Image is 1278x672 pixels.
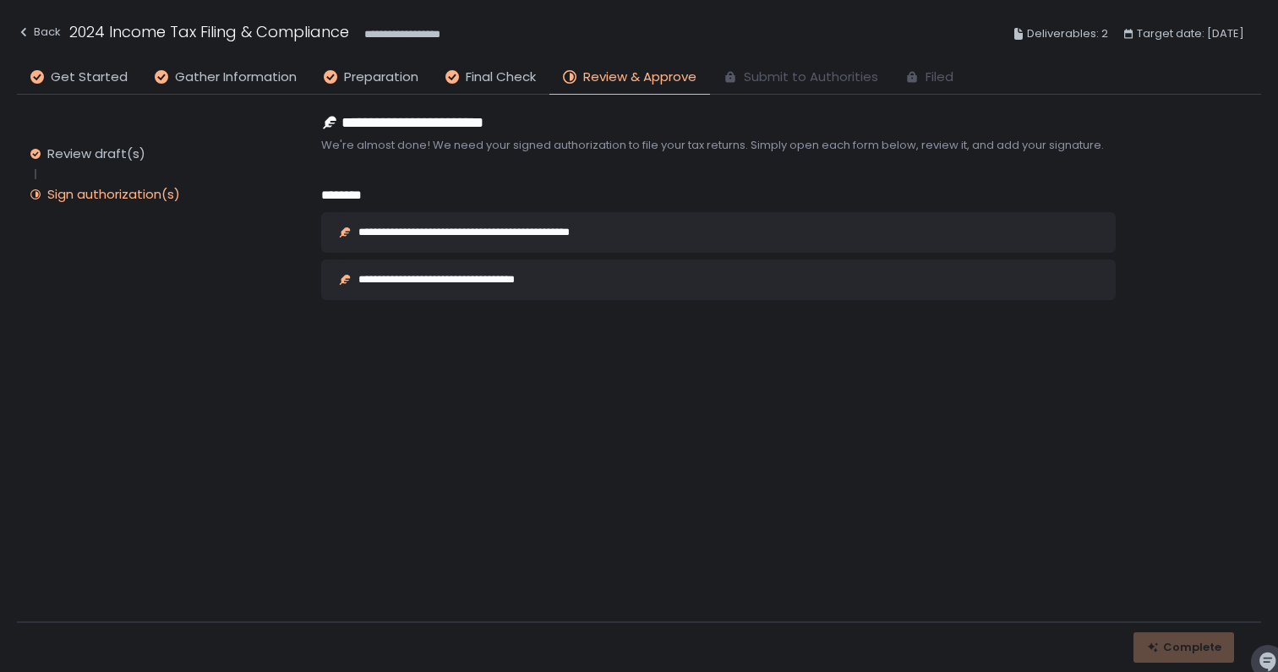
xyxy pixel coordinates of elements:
span: Preparation [344,68,418,87]
h1: 2024 Income Tax Filing & Compliance [69,20,349,43]
span: Get Started [51,68,128,87]
div: Sign authorization(s) [47,186,180,203]
span: Filed [926,68,953,87]
div: Review draft(s) [47,145,145,162]
button: Back [17,20,61,48]
span: Submit to Authorities [744,68,878,87]
span: Deliverables: 2 [1027,24,1108,44]
span: Gather Information [175,68,297,87]
span: Target date: [DATE] [1137,24,1244,44]
span: We're almost done! We need your signed authorization to file your tax returns. Simply open each f... [321,138,1116,153]
span: Review & Approve [583,68,696,87]
span: Final Check [466,68,536,87]
div: Back [17,22,61,42]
